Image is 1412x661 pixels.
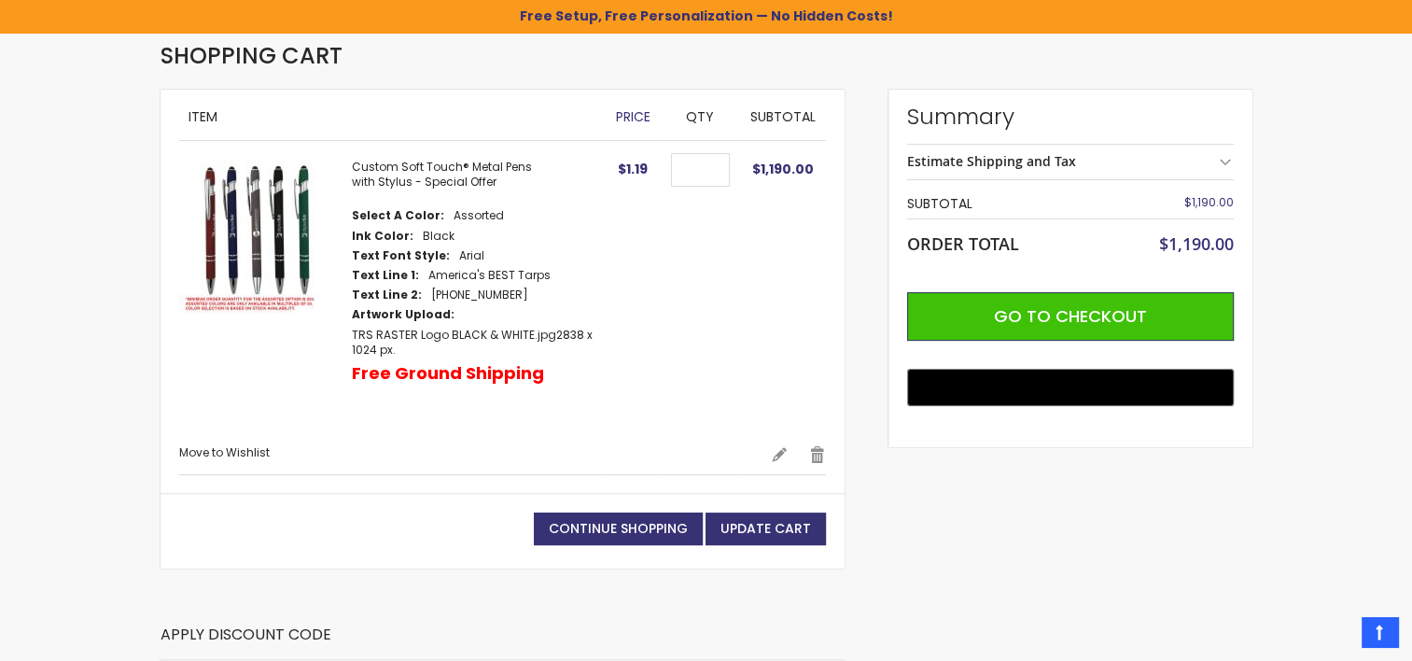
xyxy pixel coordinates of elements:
[161,625,331,659] strong: Apply Discount Code
[907,292,1234,341] button: Go to Checkout
[352,328,598,358] dd: 2838 x 1024 px.
[423,229,454,244] dd: Black
[618,160,648,178] span: $1.19
[352,327,556,343] a: TRS RASTER Logo BLACK & WHITE.jpg
[352,229,413,244] dt: Ink Color
[179,160,333,314] img: Custom Soft Touch® Metal Pens with Stylus-Assorted
[907,190,1110,218] th: Subtotal
[459,248,484,263] dd: Arial
[189,107,217,126] span: Item
[352,307,454,322] dt: Artwork Upload
[161,40,343,71] span: Shopping Cart
[352,208,444,223] dt: Select A Color
[352,268,419,283] dt: Text Line 1
[907,152,1076,170] strong: Estimate Shipping and Tax
[686,107,714,126] span: Qty
[352,248,450,263] dt: Text Font Style
[431,288,528,302] dd: [PHONE_NUMBER]
[706,513,826,545] button: Update Cart
[1258,611,1412,661] iframe: Google Customer Reviews
[907,369,1234,406] button: Buy with GPay
[179,444,270,460] a: Move to Wishlist
[750,107,816,126] span: Subtotal
[752,160,814,178] span: $1,190.00
[1184,194,1234,210] span: $1,190.00
[907,102,1234,132] strong: Summary
[454,208,504,223] dd: Assorted
[720,519,811,538] span: Update Cart
[616,107,650,126] span: Price
[534,513,703,545] a: Continue Shopping
[907,230,1019,255] strong: Order Total
[352,362,544,385] p: Free Ground Shipping
[352,288,422,302] dt: Text Line 2
[994,304,1147,328] span: Go to Checkout
[1159,232,1234,255] span: $1,190.00
[352,159,532,190] a: Custom Soft Touch® Metal Pens with Stylus - Special Offer
[549,519,688,538] span: Continue Shopping
[179,160,352,427] a: Custom Soft Touch® Metal Pens with Stylus-Assorted
[428,268,551,283] dd: America's BEST Tarps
